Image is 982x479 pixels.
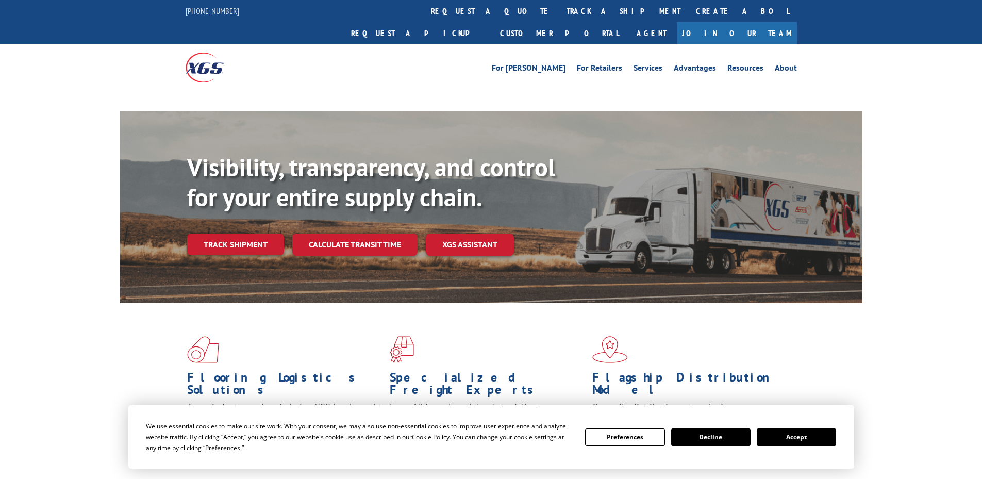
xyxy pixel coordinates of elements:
[775,64,797,75] a: About
[626,22,677,44] a: Agent
[592,336,628,363] img: xgs-icon-flagship-distribution-model-red
[585,428,664,446] button: Preferences
[390,371,585,401] h1: Specialized Freight Experts
[592,371,787,401] h1: Flagship Distribution Model
[677,22,797,44] a: Join Our Team
[205,443,240,452] span: Preferences
[146,421,573,453] div: We use essential cookies to make our site work. With your consent, we may also use non-essential ...
[186,6,239,16] a: [PHONE_NUMBER]
[187,336,219,363] img: xgs-icon-total-supply-chain-intelligence-red
[128,405,854,469] div: Cookie Consent Prompt
[592,401,782,425] span: Our agile distribution network gives you nationwide inventory management on demand.
[343,22,492,44] a: Request a pickup
[671,428,751,446] button: Decline
[390,336,414,363] img: xgs-icon-focused-on-flooring-red
[492,22,626,44] a: Customer Portal
[390,401,585,447] p: From 123 overlength loads to delicate cargo, our experienced staff knows the best way to move you...
[757,428,836,446] button: Accept
[577,64,622,75] a: For Retailers
[426,234,514,256] a: XGS ASSISTANT
[187,234,284,255] a: Track shipment
[187,401,381,438] span: As an industry carrier of choice, XGS has brought innovation and dedication to flooring logistics...
[292,234,418,256] a: Calculate transit time
[187,371,382,401] h1: Flooring Logistics Solutions
[187,151,555,213] b: Visibility, transparency, and control for your entire supply chain.
[492,64,565,75] a: For [PERSON_NAME]
[674,64,716,75] a: Advantages
[727,64,763,75] a: Resources
[634,64,662,75] a: Services
[412,433,450,441] span: Cookie Policy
